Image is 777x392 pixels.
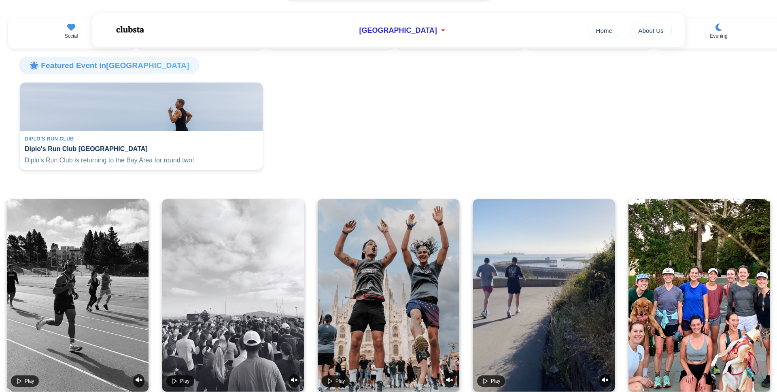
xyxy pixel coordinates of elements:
[11,375,39,387] button: Play video
[25,378,34,384] span: Play
[359,26,437,35] span: [GEOGRAPHIC_DATA]
[19,57,199,74] h3: 🌟 Featured Event in [GEOGRAPHIC_DATA]
[20,83,263,131] img: Diplo's Run Club San Francisco
[166,375,194,387] button: Play video
[180,378,189,384] span: Play
[25,156,258,165] p: Diplo's Run Club is returning to the Bay Area for round two!
[588,23,620,38] a: Home
[133,374,144,388] button: Unmute video
[491,378,500,384] span: Play
[335,378,345,384] span: Play
[289,374,300,388] button: Unmute video
[599,374,611,388] button: Unmute video
[630,23,672,38] a: About Us
[628,199,770,392] img: SF Coffee Club
[444,374,455,388] button: Unmute video
[105,19,154,40] img: Logo
[25,145,258,153] h4: Diplo's Run Club [GEOGRAPHIC_DATA]
[25,136,258,142] div: Diplo's Run Club
[477,375,505,387] button: Play video
[322,375,350,387] button: Play video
